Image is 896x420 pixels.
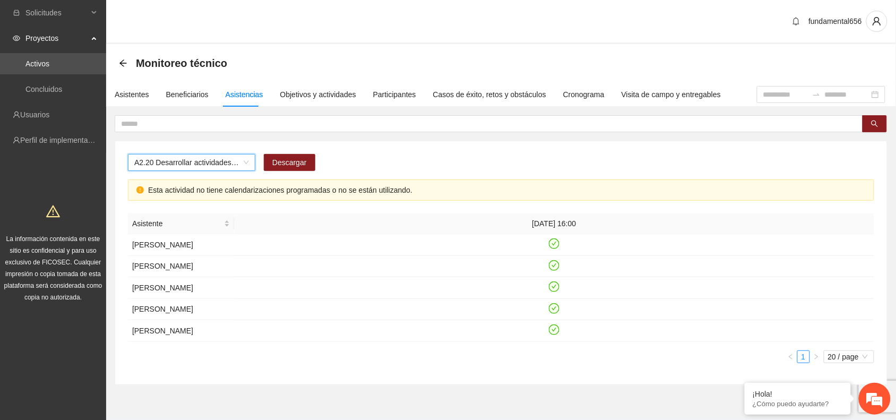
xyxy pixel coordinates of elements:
[810,350,823,363] button: right
[812,90,821,99] span: swap-right
[25,2,88,23] span: Solicitudes
[119,59,127,67] span: arrow-left
[272,157,307,168] span: Descargar
[128,256,234,278] td: [PERSON_NAME]
[549,303,559,314] span: check-circle
[871,120,878,128] span: search
[753,390,843,398] div: ¡Hola!
[128,320,234,342] td: [PERSON_NAME]
[128,277,234,299] td: [PERSON_NAME]
[128,234,234,256] td: [PERSON_NAME]
[866,11,888,32] button: user
[797,350,810,363] li: 1
[785,350,797,363] li: Previous Page
[115,89,149,100] div: Asistentes
[134,155,249,170] span: A2.20 Desarrollar actividades de limpieza en espacios públicos en las zonas 1 y 2 Cuauhtémoc
[798,351,809,363] a: 1
[119,59,127,68] div: Back
[132,218,222,229] span: Asistente
[234,213,874,234] th: [DATE] 16:00
[136,186,144,194] span: exclamation-circle
[128,213,234,234] th: Asistente
[788,354,794,360] span: left
[62,142,147,249] span: Estamos en línea.
[148,184,866,196] div: Esta actividad no tiene calendarizaciones programadas o no se están utilizando.
[813,354,820,360] span: right
[25,59,49,68] a: Activos
[25,28,88,49] span: Proyectos
[622,89,721,100] div: Visita de campo y entregables
[128,299,234,321] td: [PERSON_NAME]
[788,17,804,25] span: bell
[13,35,20,42] span: eye
[867,16,887,26] span: user
[863,115,887,132] button: search
[46,204,60,218] span: warning
[20,136,103,144] a: Perfil de implementadora
[753,400,843,408] p: ¿Cómo puedo ayudarte?
[226,89,263,100] div: Asistencias
[810,350,823,363] li: Next Page
[549,281,559,292] span: check-circle
[136,55,227,72] span: Monitoreo técnico
[20,110,49,119] a: Usuarios
[809,17,862,25] span: fundamental656
[788,13,805,30] button: bell
[563,89,605,100] div: Cronograma
[828,351,870,363] span: 20 / page
[812,90,821,99] span: to
[174,5,200,31] div: Minimizar ventana de chat en vivo
[549,260,559,271] span: check-circle
[4,235,102,301] span: La información contenida en este sitio es confidencial y para uso exclusivo de FICOSEC. Cualquier...
[25,85,62,93] a: Concluidos
[280,89,356,100] div: Objetivos y actividades
[549,324,559,335] span: check-circle
[824,350,874,363] div: Page Size
[433,89,546,100] div: Casos de éxito, retos y obstáculos
[785,350,797,363] button: left
[549,238,559,249] span: check-circle
[5,290,202,327] textarea: Escriba su mensaje y pulse “Intro”
[55,54,178,68] div: Chatee con nosotros ahora
[373,89,416,100] div: Participantes
[13,9,20,16] span: inbox
[264,154,315,171] button: Descargar
[166,89,209,100] div: Beneficiarios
